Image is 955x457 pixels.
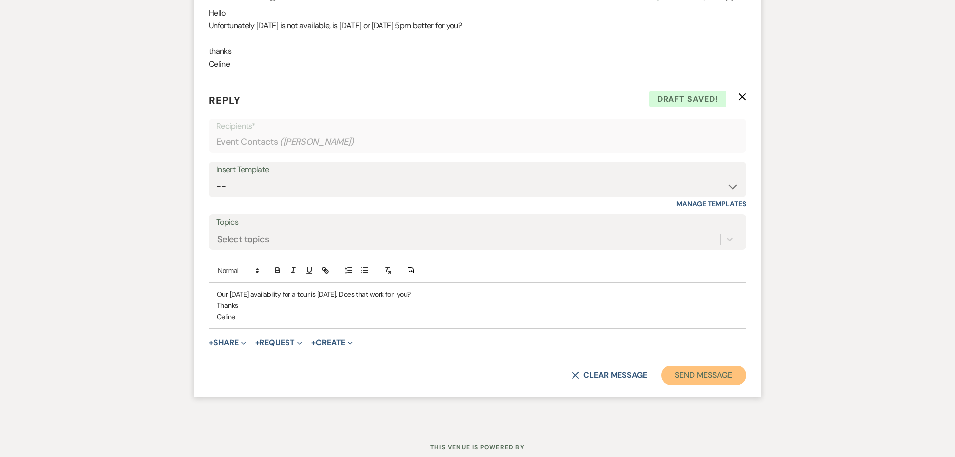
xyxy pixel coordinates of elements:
[311,339,353,347] button: Create
[209,339,246,347] button: Share
[209,20,462,31] span: Unfortunately [DATE] is not available, is [DATE] or [DATE] 5pm better for you?
[255,339,260,347] span: +
[216,120,739,133] p: Recipients*
[217,289,738,300] p: Our [DATE] availability for a tour is [DATE]. Does that work for you?
[217,300,738,311] p: Thanks
[676,199,746,208] a: Manage Templates
[649,91,726,108] span: Draft saved!
[217,232,269,246] div: Select topics
[661,366,746,385] button: Send Message
[209,94,241,107] span: Reply
[216,215,739,230] label: Topics
[216,163,739,177] div: Insert Template
[209,339,213,347] span: +
[209,45,746,58] p: thanks
[209,8,226,18] span: Hello
[280,135,354,149] span: ( [PERSON_NAME] )
[255,339,302,347] button: Request
[217,311,738,322] p: Celine
[572,371,647,379] button: Clear message
[216,132,739,152] div: Event Contacts
[311,339,316,347] span: +
[209,58,746,71] p: Celine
